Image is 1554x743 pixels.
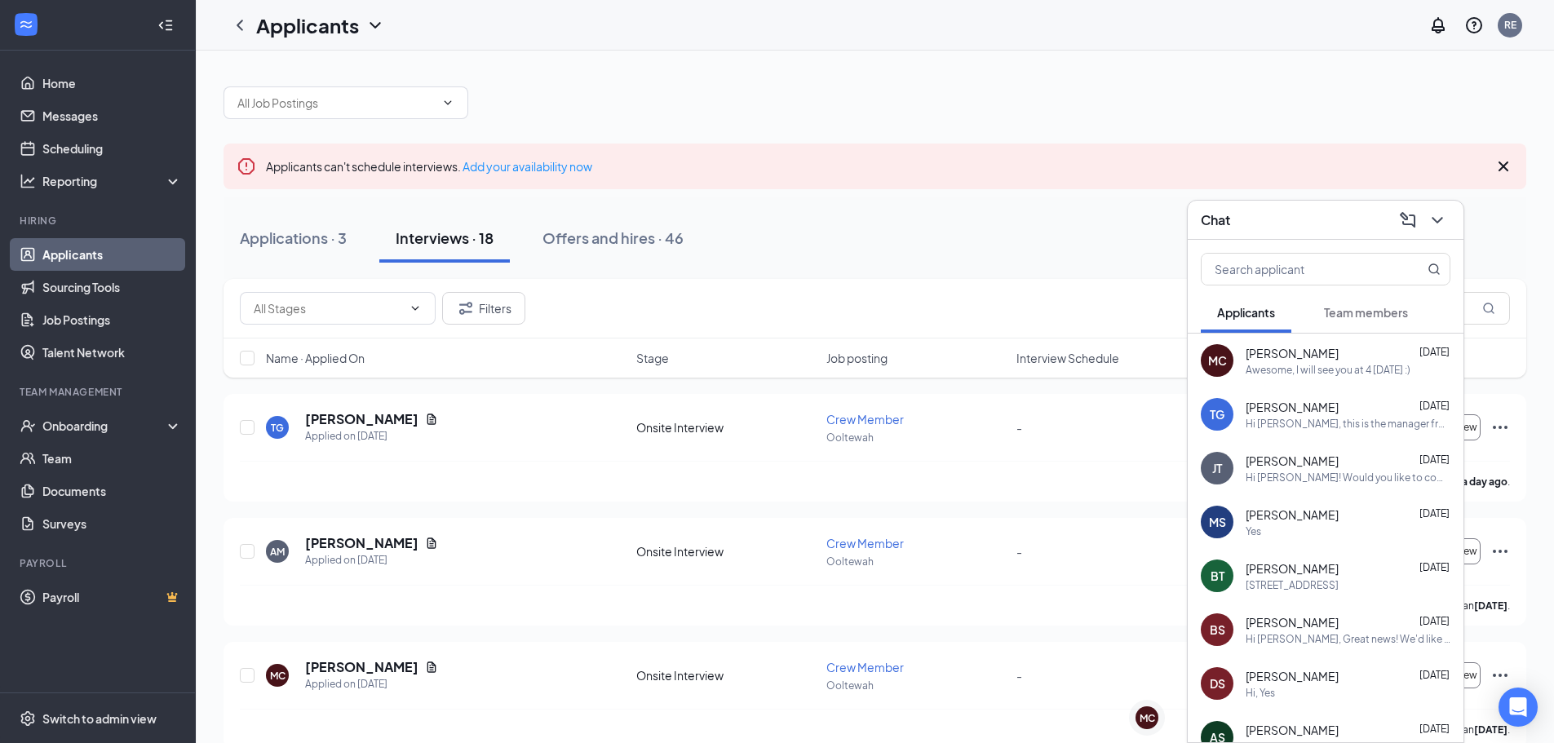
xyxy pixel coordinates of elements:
[1246,345,1339,361] span: [PERSON_NAME]
[42,238,182,271] a: Applicants
[1016,350,1119,366] span: Interview Schedule
[237,94,435,112] input: All Job Postings
[826,660,904,674] span: Crew Member
[42,507,182,540] a: Surveys
[1419,453,1450,466] span: [DATE]
[254,299,402,317] input: All Stages
[18,16,34,33] svg: WorkstreamLogo
[1398,210,1418,230] svg: ComposeMessage
[256,11,359,39] h1: Applicants
[636,350,669,366] span: Stage
[271,421,284,435] div: TG
[1490,666,1510,685] svg: Ellipses
[20,418,36,434] svg: UserCheck
[1499,688,1538,727] div: Open Intercom Messenger
[237,157,256,176] svg: Error
[1419,723,1450,735] span: [DATE]
[1424,207,1450,233] button: ChevronDown
[636,419,817,436] div: Onsite Interview
[42,132,182,165] a: Scheduling
[1428,210,1447,230] svg: ChevronDown
[1208,352,1227,369] div: MC
[305,428,438,444] div: Applied on [DATE]
[441,96,454,109] svg: ChevronDown
[1140,711,1155,725] div: MC
[1212,460,1222,476] div: JT
[42,303,182,336] a: Job Postings
[305,410,418,428] h5: [PERSON_NAME]
[42,67,182,100] a: Home
[1210,406,1224,422] div: TG
[425,661,438,674] svg: Document
[1490,542,1510,561] svg: Ellipses
[230,15,250,35] svg: ChevronLeft
[1246,417,1450,431] div: Hi [PERSON_NAME], this is the manager from [PERSON_NAME]. So for crew member I am looking for som...
[305,658,418,676] h5: [PERSON_NAME]
[1246,686,1275,700] div: Hi, Yes
[1016,544,1022,559] span: -
[1246,453,1339,469] span: [PERSON_NAME]
[266,159,592,174] span: Applicants can't schedule interviews.
[396,228,494,248] div: Interviews · 18
[1494,157,1513,176] svg: Cross
[1211,568,1224,584] div: BT
[1419,615,1450,627] span: [DATE]
[157,17,174,33] svg: Collapse
[266,350,365,366] span: Name · Applied On
[1428,263,1441,276] svg: MagnifyingGlass
[1209,514,1226,530] div: MS
[1419,669,1450,681] span: [DATE]
[42,581,182,613] a: PayrollCrown
[636,667,817,683] div: Onsite Interview
[826,679,1007,692] p: Ooltewah
[305,534,418,552] h5: [PERSON_NAME]
[20,173,36,189] svg: Analysis
[270,669,286,683] div: MC
[1324,305,1408,320] span: Team members
[1419,346,1450,358] span: [DATE]
[826,350,888,366] span: Job posting
[826,555,1007,568] p: Ooltewah
[1428,15,1448,35] svg: Notifications
[365,15,385,35] svg: ChevronDown
[1246,578,1339,592] div: [STREET_ADDRESS]
[425,537,438,550] svg: Document
[1474,599,1508,612] b: [DATE]
[240,228,347,248] div: Applications · 3
[1217,305,1275,320] span: Applicants
[1474,723,1508,736] b: [DATE]
[1395,207,1421,233] button: ComposeMessage
[826,412,904,427] span: Crew Member
[1419,400,1450,412] span: [DATE]
[425,413,438,426] svg: Document
[42,418,168,434] div: Onboarding
[305,552,438,568] div: Applied on [DATE]
[826,431,1007,444] p: Ooltewah
[463,159,592,174] a: Add your availability now
[1464,15,1484,35] svg: QuestionInfo
[1246,722,1339,738] span: [PERSON_NAME]
[442,292,525,325] button: Filter Filters
[42,271,182,303] a: Sourcing Tools
[1246,632,1450,646] div: Hi [PERSON_NAME], Great news! We'd like to invite you to an interview with us for Delivery Driver...
[1016,668,1022,683] span: -
[1246,399,1339,415] span: [PERSON_NAME]
[1210,675,1225,692] div: DS
[1246,363,1410,377] div: Awesome, I will see you at 4 [DATE] :)
[1482,302,1495,315] svg: MagnifyingGlass
[1246,506,1339,523] span: [PERSON_NAME]
[42,336,182,369] a: Talent Network
[1210,621,1225,638] div: BS
[1462,475,1508,488] b: a day ago
[1419,507,1450,520] span: [DATE]
[1246,471,1450,484] div: Hi [PERSON_NAME]! Would you like to come in for an interview [DATE] at 3?
[826,536,904,551] span: Crew Member
[20,710,36,727] svg: Settings
[20,214,179,228] div: Hiring
[409,302,422,315] svg: ChevronDown
[1419,561,1450,573] span: [DATE]
[1246,560,1339,577] span: [PERSON_NAME]
[1201,211,1230,229] h3: Chat
[20,385,179,399] div: Team Management
[270,545,285,559] div: AM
